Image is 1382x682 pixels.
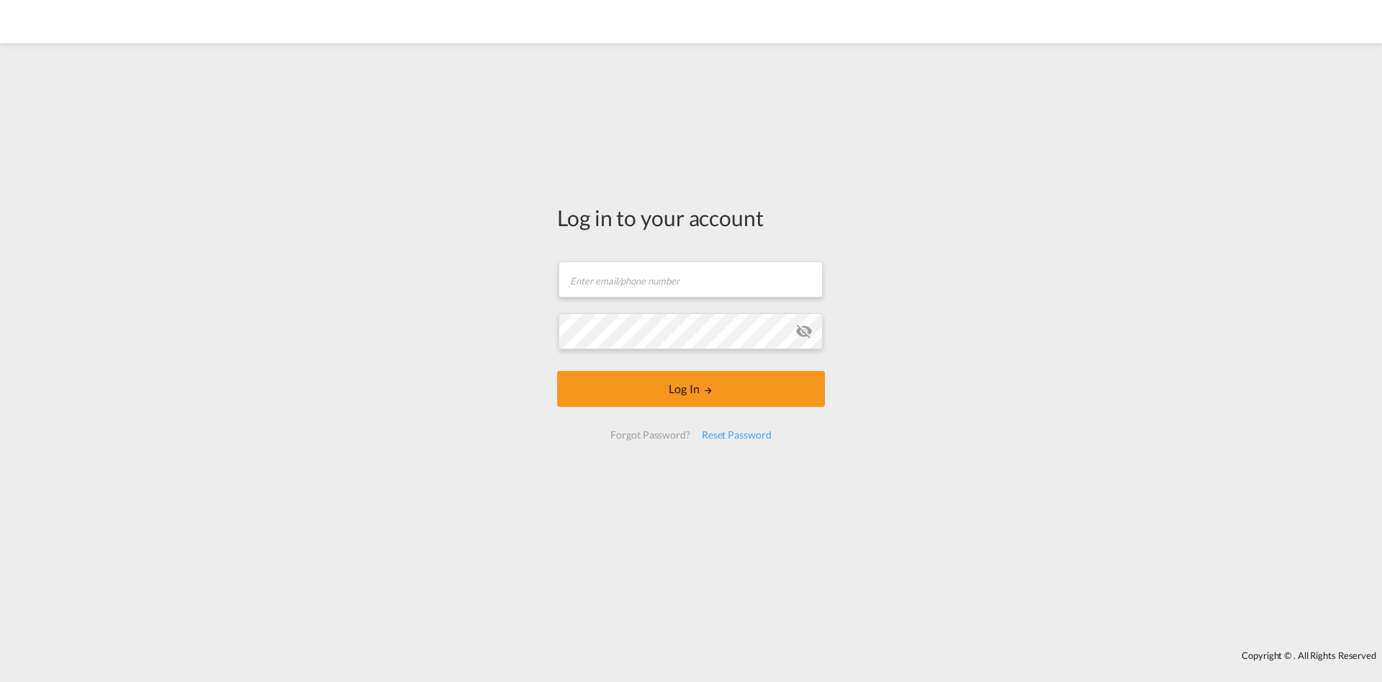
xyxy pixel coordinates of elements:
div: Reset Password [696,422,777,448]
md-icon: icon-eye-off [795,323,813,340]
div: Log in to your account [557,202,825,233]
button: LOGIN [557,371,825,407]
input: Enter email/phone number [559,261,823,297]
div: Forgot Password? [605,422,695,448]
